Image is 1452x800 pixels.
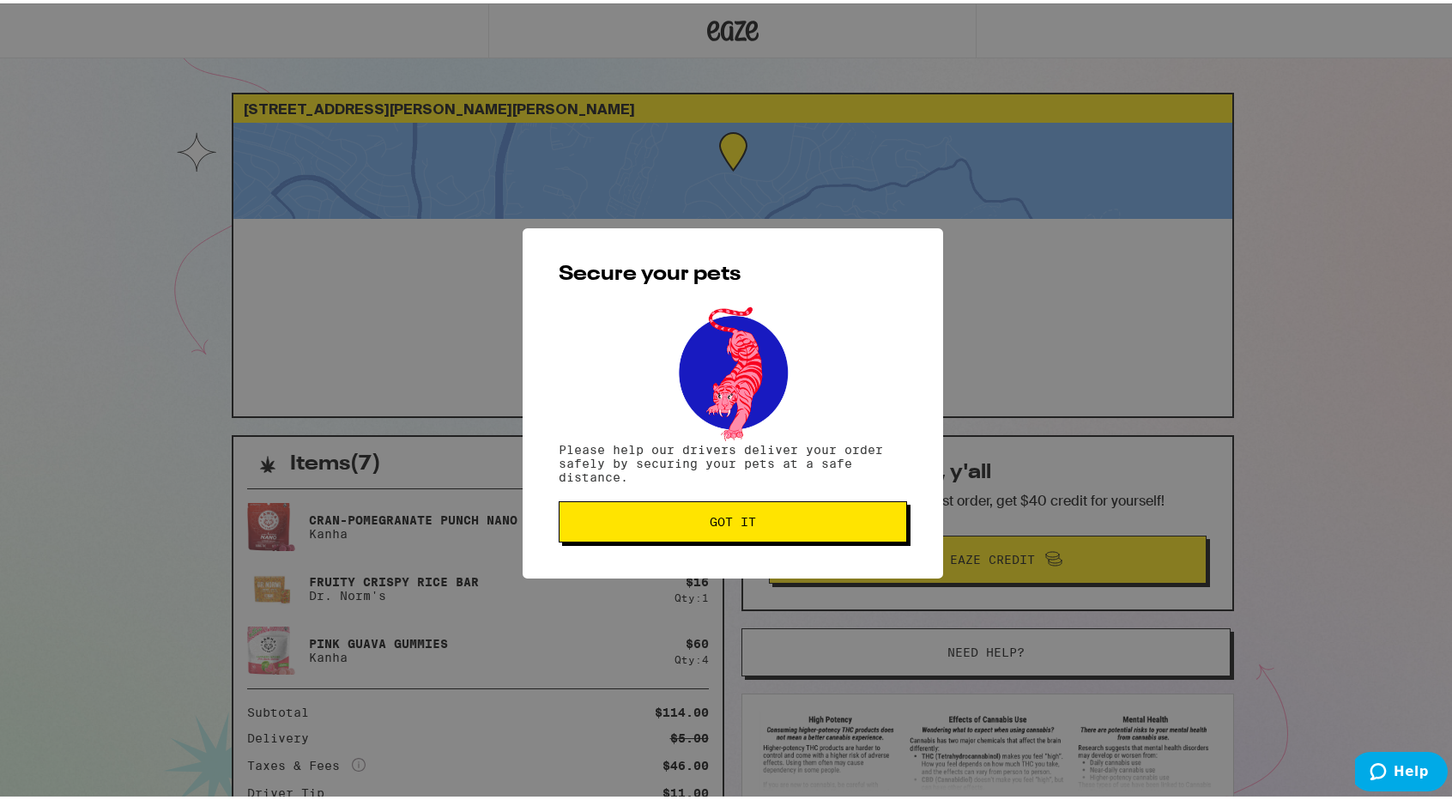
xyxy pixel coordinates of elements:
iframe: Opens a widget where you can find more information [1355,748,1448,791]
span: Got it [710,512,756,524]
img: pets [662,299,803,439]
h2: Secure your pets [559,261,907,282]
button: Got it [559,498,907,539]
p: Please help our drivers deliver your order safely by securing your pets at a safe distance. [559,439,907,481]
